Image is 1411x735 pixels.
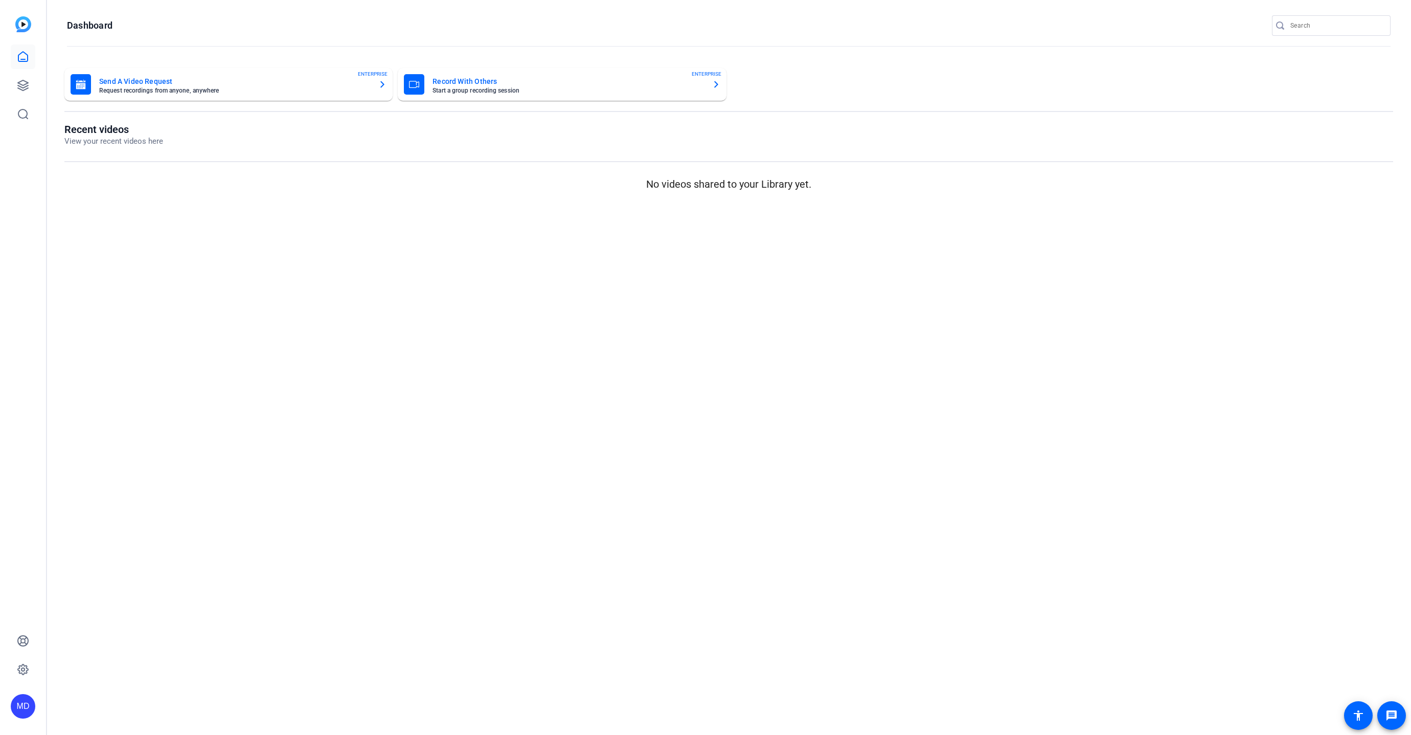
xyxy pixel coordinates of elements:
button: Record With OthersStart a group recording sessionENTERPRISE [398,68,726,101]
button: Send A Video RequestRequest recordings from anyone, anywhereENTERPRISE [64,68,393,101]
span: ENTERPRISE [358,70,388,78]
mat-icon: accessibility [1352,709,1364,722]
mat-card-subtitle: Request recordings from anyone, anywhere [99,87,370,94]
p: No videos shared to your Library yet. [64,176,1393,192]
img: blue-gradient.svg [15,16,31,32]
input: Search [1290,19,1382,32]
h1: Recent videos [64,123,163,136]
div: MD [11,694,35,719]
p: View your recent videos here [64,136,163,147]
mat-card-title: Send A Video Request [99,75,370,87]
span: ENTERPRISE [692,70,721,78]
mat-card-subtitle: Start a group recording session [433,87,703,94]
mat-icon: message [1385,709,1398,722]
mat-card-title: Record With Others [433,75,703,87]
h1: Dashboard [67,19,112,32]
